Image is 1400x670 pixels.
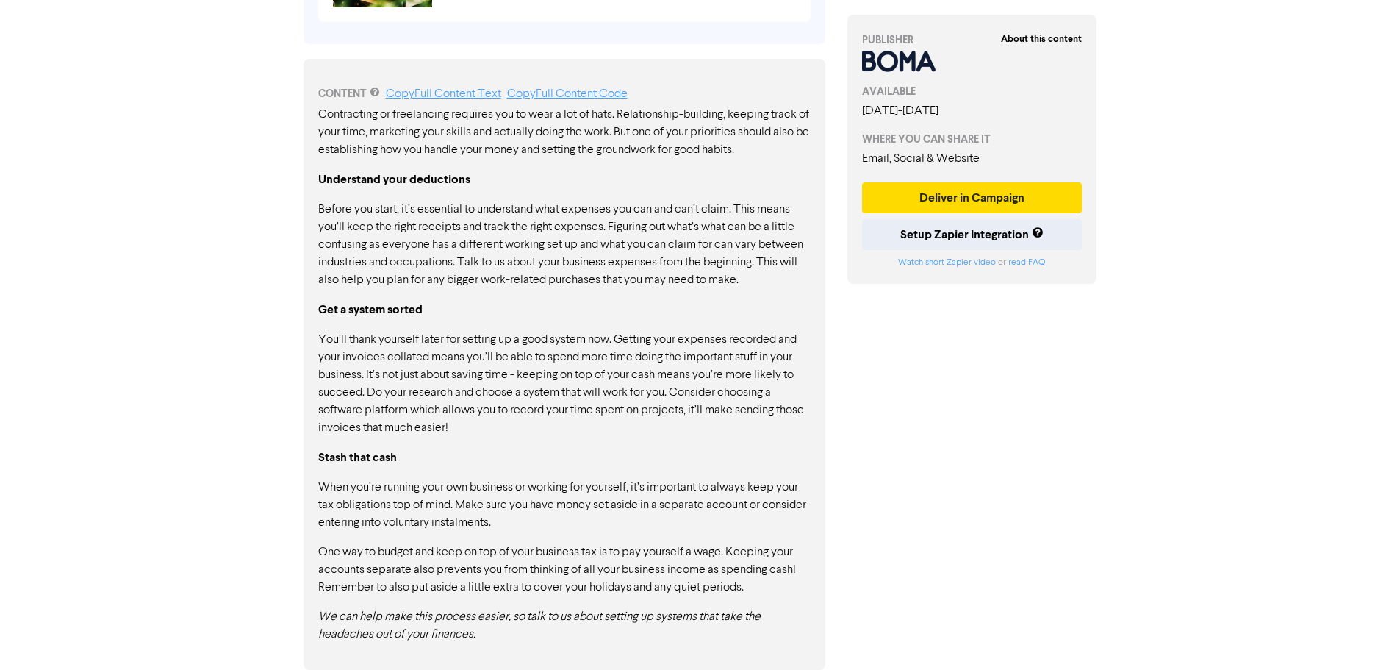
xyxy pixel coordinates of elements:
[862,132,1083,147] div: WHERE YOU CAN SHARE IT
[862,150,1083,168] div: Email, Social & Website
[318,302,423,317] strong: Get a system sorted
[318,85,811,103] div: CONTENT
[1001,33,1082,45] strong: About this content
[1327,599,1400,670] iframe: Chat Widget
[318,201,811,289] p: Before you start, it’s essential to understand what expenses you can and can’t claim. This means ...
[862,182,1083,213] button: Deliver in Campaign
[862,256,1083,269] div: or
[898,258,996,267] a: Watch short Zapier video
[862,84,1083,99] div: AVAILABLE
[318,106,811,159] p: Contracting or freelancing requires you to wear a lot of hats. Relationship-building, keeping tra...
[318,479,811,532] p: When you’re running your own business or working for yourself, it’s important to always keep your...
[318,611,761,641] em: We can help make this process easier, so talk to us about setting up systems that take the headac...
[507,88,628,100] a: Copy Full Content Code
[862,32,1083,48] div: PUBLISHER
[318,172,470,187] strong: Understand your deductions
[862,102,1083,120] div: [DATE] - [DATE]
[318,450,397,465] strong: Stash that cash
[386,88,501,100] a: Copy Full Content Text
[318,544,811,596] p: One way to budget and keep on top of your business tax is to pay yourself a wage. Keeping your ac...
[1008,258,1045,267] a: read FAQ
[862,219,1083,250] button: Setup Zapier Integration
[318,331,811,437] p: You’ll thank yourself later for setting up a good system now. Getting your expenses recorded and ...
